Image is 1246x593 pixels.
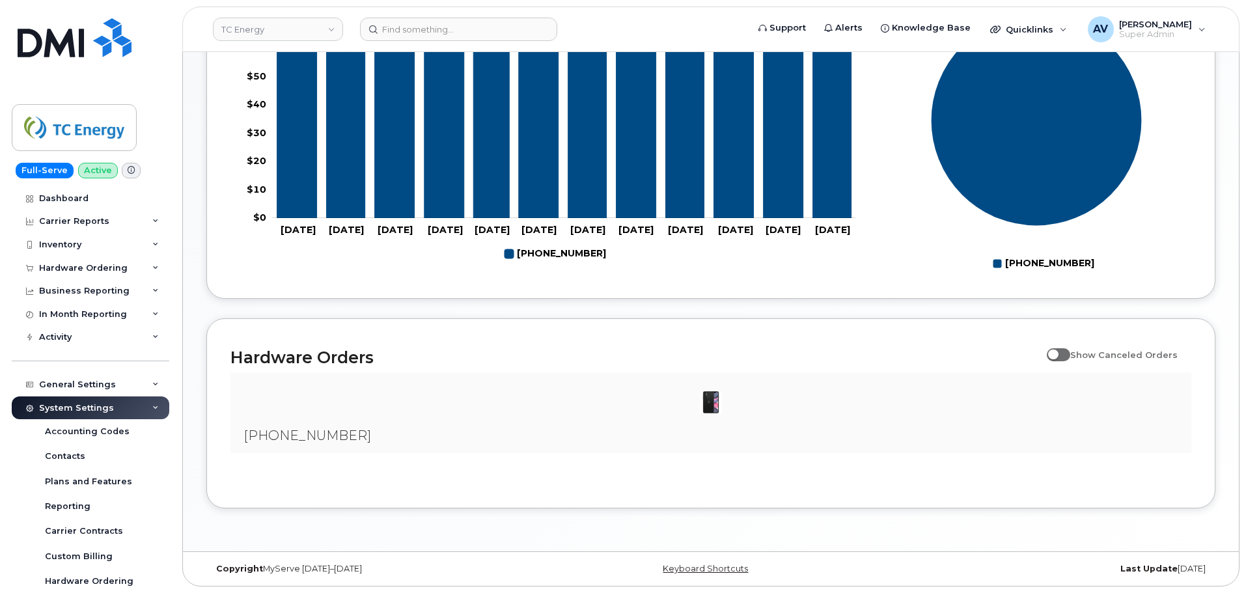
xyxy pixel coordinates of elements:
tspan: [DATE] [521,224,557,236]
span: Support [769,21,806,34]
div: MyServe [DATE]–[DATE] [206,564,543,574]
tspan: [DATE] [281,224,316,236]
input: Show Canceled Orders [1047,342,1057,353]
a: Keyboard Shortcuts [663,564,748,573]
div: Quicklinks [981,16,1076,42]
tspan: [DATE] [766,224,801,236]
g: 304-410-8106 [505,243,606,265]
tspan: $0 [253,212,266,223]
input: Find something... [360,18,557,41]
tspan: [DATE] [668,224,703,236]
tspan: [DATE] [378,224,413,236]
g: Chart [931,14,1142,274]
span: Quicklinks [1006,24,1053,34]
tspan: $50 [247,70,266,81]
g: Legend [505,243,606,265]
tspan: [DATE] [815,224,850,236]
span: AV [1093,21,1108,37]
tspan: $20 [247,155,266,167]
tspan: $30 [247,126,266,138]
g: Series [931,14,1142,226]
g: Legend [993,253,1094,275]
tspan: [DATE] [329,224,364,236]
iframe: Messenger Launcher [1189,536,1236,583]
a: Alerts [815,15,872,41]
tspan: [DATE] [618,224,654,236]
tspan: $60 [247,42,266,53]
strong: Last Update [1120,564,1178,573]
span: [PHONE_NUMBER] [243,428,371,443]
img: iPhone_11.jpg [698,389,724,415]
span: Alerts [835,21,863,34]
tspan: [DATE] [718,224,753,236]
tspan: $40 [247,98,266,110]
a: TC Energy [213,18,343,41]
span: [PERSON_NAME] [1119,19,1192,29]
a: Support [749,15,815,41]
a: Knowledge Base [872,15,980,41]
span: Super Admin [1119,29,1192,40]
span: Knowledge Base [892,21,971,34]
tspan: [DATE] [570,224,605,236]
strong: Copyright [216,564,263,573]
tspan: [DATE] [475,224,510,236]
h2: Hardware Orders [230,348,1040,367]
span: Show Canceled Orders [1070,350,1178,360]
tspan: $10 [247,183,266,195]
tspan: [DATE] [428,224,463,236]
div: Artem Volkov [1079,16,1215,42]
div: [DATE] [879,564,1215,574]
